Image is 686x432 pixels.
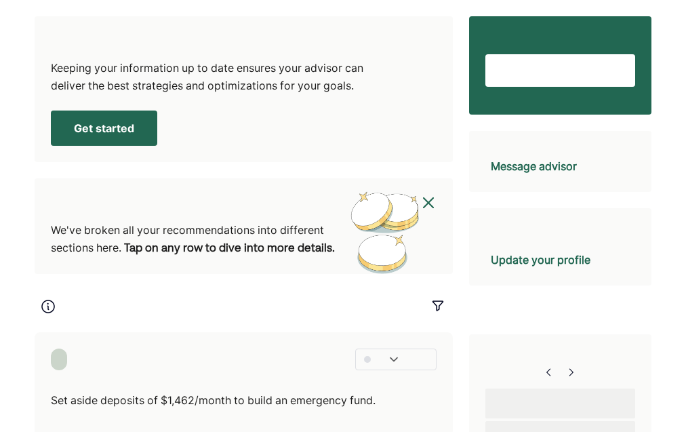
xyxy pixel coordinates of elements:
div: Message advisor [491,158,577,174]
p: Set aside deposits of $1,462/month to build an emergency fund. [51,392,376,410]
div: We've broken all your recommendations into different sections here. [51,222,359,258]
img: right-arrow [544,367,554,378]
img: right-arrow [565,367,576,378]
button: Get started [51,111,157,146]
div: Keeping your information up to date ensures your advisor can deliver the best strategies and opti... [51,60,379,94]
b: Tap on any row to dive into more details. [124,243,335,254]
div: Update your profile [491,252,590,268]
